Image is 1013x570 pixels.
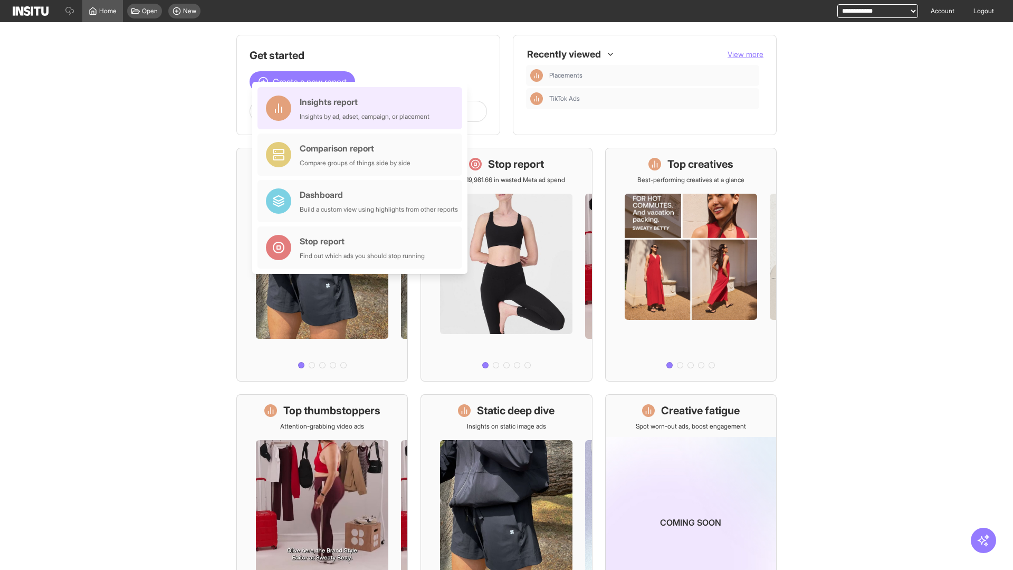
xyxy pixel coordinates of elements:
[549,71,582,80] span: Placements
[250,48,487,63] h1: Get started
[549,94,755,103] span: TikTok Ads
[467,422,546,431] p: Insights on static image ads
[667,157,733,172] h1: Top creatives
[300,159,410,167] div: Compare groups of things side by side
[142,7,158,15] span: Open
[300,96,429,108] div: Insights report
[421,148,592,382] a: Stop reportSave £19,981.66 in wasted Meta ad spend
[99,7,117,15] span: Home
[300,188,458,201] div: Dashboard
[183,7,196,15] span: New
[13,6,49,16] img: Logo
[477,403,555,418] h1: Static deep dive
[549,71,755,80] span: Placements
[300,112,429,121] div: Insights by ad, adset, campaign, or placement
[300,205,458,214] div: Build a custom view using highlights from other reports
[280,422,364,431] p: Attention-grabbing video ads
[728,49,763,60] button: View more
[605,148,777,382] a: Top creativesBest-performing creatives at a glance
[300,252,425,260] div: Find out which ads you should stop running
[447,176,565,184] p: Save £19,981.66 in wasted Meta ad spend
[530,92,543,105] div: Insights
[236,148,408,382] a: What's live nowSee all active ads instantly
[728,50,763,59] span: View more
[549,94,580,103] span: TikTok Ads
[530,69,543,82] div: Insights
[250,71,355,92] button: Create a new report
[488,157,544,172] h1: Stop report
[273,75,347,88] span: Create a new report
[300,235,425,248] div: Stop report
[637,176,744,184] p: Best-performing creatives at a glance
[283,403,380,418] h1: Top thumbstoppers
[300,142,410,155] div: Comparison report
